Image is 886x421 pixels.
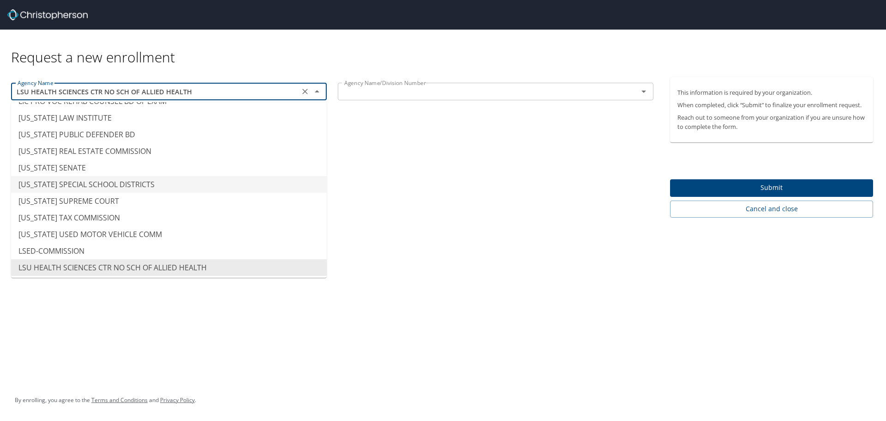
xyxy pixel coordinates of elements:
[11,226,327,243] li: [US_STATE] USED MOTOR VEHICLE COMM
[637,85,650,98] button: Open
[11,276,327,293] li: LSU HSC NO ALLIED HEALTH-CBA
[91,396,148,404] a: Terms and Conditions
[11,159,327,176] li: [US_STATE] SENATE
[11,30,880,66] div: Request a new enrollment
[299,85,311,98] button: Clear
[11,243,327,259] li: LSED-COMMISSION
[677,203,866,215] span: Cancel and close
[160,396,195,404] a: Privacy Policy
[677,88,866,97] p: This information is required by your organization.
[7,9,88,20] img: cbt logo
[670,201,873,218] button: Cancel and close
[11,126,327,143] li: [US_STATE] PUBLIC DEFENDER BD
[677,182,866,194] span: Submit
[11,110,327,126] li: [US_STATE] LAW INSTITUTE
[670,179,873,197] button: Submit
[677,101,866,110] p: When completed, click “Submit” to finalize your enrollment request.
[11,176,327,193] li: [US_STATE] SPECIAL SCHOOL DISTRICTS
[311,85,323,98] button: Close
[11,259,327,276] li: LSU HEALTH SCIENCES CTR NO SCH OF ALLIED HEALTH
[677,113,866,131] p: Reach out to someone from your organization if you are unsure how to complete the form.
[15,389,196,412] div: By enrolling, you agree to the and .
[11,209,327,226] li: [US_STATE] TAX COMMISSION
[11,193,327,209] li: [US_STATE] SUPREME COURT
[11,143,327,159] li: [US_STATE] REAL ESTATE COMMISSION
